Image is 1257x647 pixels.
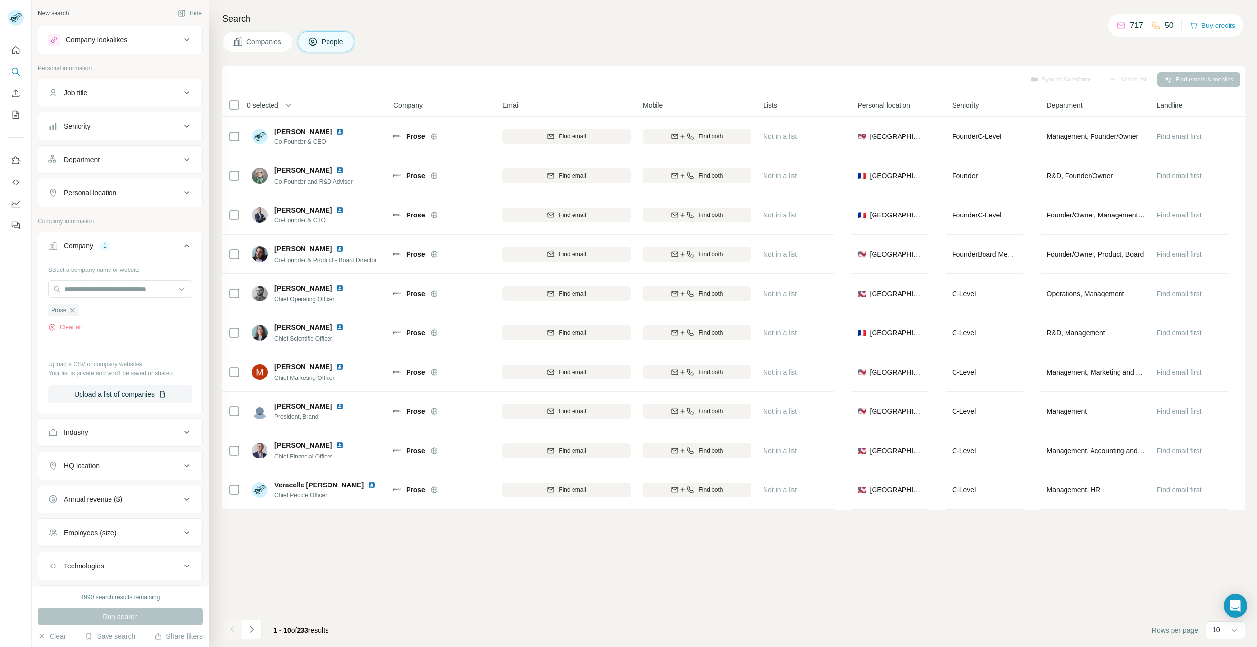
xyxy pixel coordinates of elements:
button: Find email [502,168,631,183]
span: Chief People Officer [274,491,383,500]
button: Find email [502,325,631,340]
div: Company lookalikes [66,35,127,45]
img: Avatar [252,325,268,341]
span: 0 selected [247,100,278,110]
p: 50 [1165,20,1174,31]
span: 🇺🇸 [858,367,866,377]
img: Avatar [252,168,268,184]
span: Not in a list [763,407,797,415]
span: Find email first [1157,250,1202,258]
button: Save search [85,631,135,641]
button: Search [8,63,24,81]
img: LinkedIn logo [336,206,344,214]
span: results [273,626,328,634]
span: Find email first [1157,407,1202,415]
span: Lists [763,100,777,110]
img: Avatar [252,207,268,223]
span: [GEOGRAPHIC_DATA] [870,210,923,220]
button: Find both [643,404,751,419]
p: 10 [1212,625,1220,635]
button: Personal location [38,181,202,205]
span: [GEOGRAPHIC_DATA] [870,171,923,181]
img: LinkedIn logo [368,481,376,489]
button: My lists [8,106,24,124]
button: Use Surfe API [8,173,24,191]
span: Find email [559,171,586,180]
img: LinkedIn logo [336,245,344,253]
button: Clear all [48,323,82,332]
img: LinkedIn logo [336,284,344,292]
span: Not in a list [763,447,797,455]
span: Management, HR [1047,485,1101,495]
span: Find email first [1157,447,1202,455]
button: Find email [502,286,631,301]
button: Company lookalikes [38,28,202,52]
img: LinkedIn logo [336,403,344,410]
button: Buy credits [1190,19,1235,32]
span: [PERSON_NAME] [274,402,332,411]
span: Department [1047,100,1083,110]
img: Logo of Prose [393,133,401,140]
span: C-Level [952,486,976,494]
span: Prose [406,446,425,456]
img: LinkedIn logo [336,323,344,331]
span: C-Level [952,447,976,455]
span: Find both [698,368,723,377]
span: Management, Marketing and Advertising [1047,367,1145,377]
span: C-Level [952,368,976,376]
img: Avatar [252,246,268,262]
button: Company1 [38,234,202,262]
img: Logo of Prose [393,250,401,258]
span: Not in a list [763,211,797,219]
span: Not in a list [763,329,797,337]
button: Industry [38,421,202,444]
button: Find both [643,208,751,222]
span: Chief Marketing Officer [274,375,335,381]
button: Find both [643,365,751,379]
button: Find email [502,404,631,419]
img: Avatar [252,129,268,144]
button: Find both [643,286,751,301]
span: Not in a list [763,133,797,140]
span: C-Level [952,290,976,297]
span: [GEOGRAPHIC_DATA] [870,406,923,416]
span: Management [1047,406,1087,416]
span: [PERSON_NAME] [274,283,332,293]
button: Technologies [38,554,202,578]
span: Find email first [1157,486,1202,494]
button: Feedback [8,216,24,234]
span: C-Level [952,407,976,415]
span: Find email [559,446,586,455]
button: Find email [502,365,631,379]
span: 🇫🇷 [858,210,866,220]
span: 🇫🇷 [858,328,866,338]
span: Not in a list [763,172,797,180]
div: 1 [99,242,110,250]
span: [GEOGRAPHIC_DATA] [870,328,923,338]
span: Veracelle [PERSON_NAME] [274,480,364,490]
span: Mobile [643,100,663,110]
span: Founder [952,172,978,180]
span: Chief Scientific Officer [274,335,332,342]
span: Find both [698,485,723,494]
span: [GEOGRAPHIC_DATA] [870,132,923,141]
img: Logo of Prose [393,486,401,494]
span: R&D, Founder/Owner [1047,171,1113,181]
button: Find email [502,483,631,497]
img: Avatar [252,443,268,458]
span: Find both [698,132,723,141]
button: Find both [643,483,751,497]
span: Founder C-Level [952,211,1001,219]
button: Quick start [8,41,24,59]
span: Co-Founder & CTO [274,216,355,225]
button: Navigate to next page [242,620,262,639]
button: Department [38,148,202,171]
div: Job title [64,88,87,98]
span: Co-Founder and R&D Advisor [274,178,353,185]
div: Seniority [64,121,90,131]
span: 🇫🇷 [858,171,866,181]
span: Find both [698,171,723,180]
button: Use Surfe on LinkedIn [8,152,24,169]
span: Chief Operating Officer [274,296,335,303]
span: [PERSON_NAME] [274,362,332,372]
